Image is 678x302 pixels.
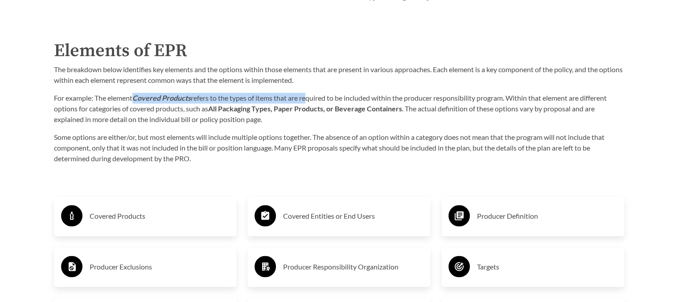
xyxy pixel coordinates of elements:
[132,94,191,102] strong: Covered Products
[90,260,230,274] h3: Producer Exclusions
[208,104,402,113] strong: All Packaging Types, Paper Products, or Beverage Containers
[54,93,625,125] p: For example: The element refers to the types of items that are required to be included within the...
[283,209,423,223] h3: Covered Entities or End Users
[477,260,617,274] h3: Targets
[54,64,625,86] p: The breakdown below identifies key elements and the options within those elements that are presen...
[54,37,625,64] h2: Elements of EPR
[54,132,625,164] p: Some options are either/or, but most elements will include multiple options together. The absence...
[90,209,230,223] h3: Covered Products
[283,260,423,274] h3: Producer Responsibility Organization
[477,209,617,223] h3: Producer Definition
